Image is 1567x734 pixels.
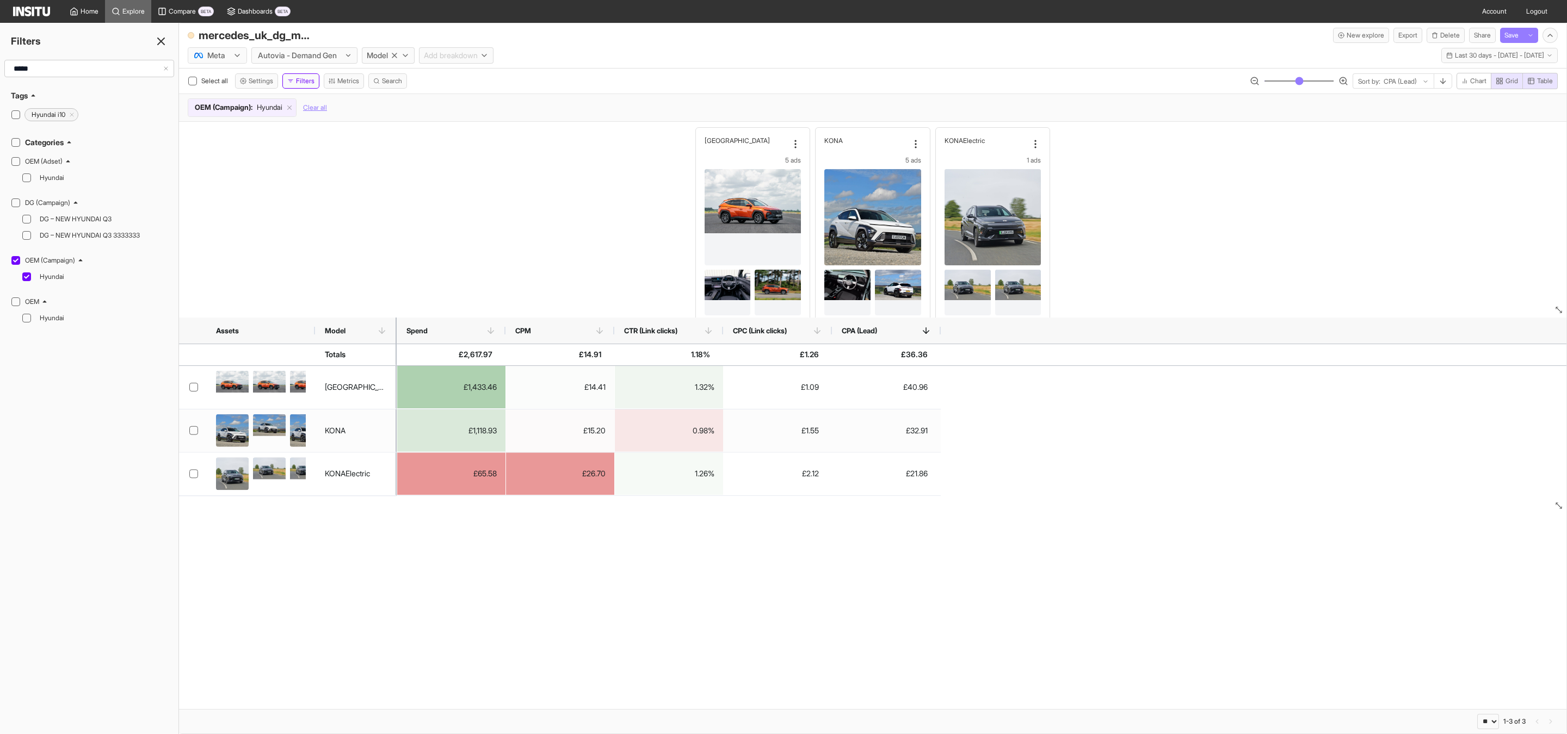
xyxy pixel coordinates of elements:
div: 1.32% [615,366,723,408]
div: £21.86 [832,452,941,495]
h2: Filters [11,34,41,49]
div: £2.12 [724,452,832,495]
div: 1.26% [615,452,723,495]
div: £14.41 [506,366,614,408]
span: CPC (Link clicks) [733,326,787,335]
button: Model [362,47,415,64]
span: Settings [249,77,273,85]
h2: OEM [25,297,39,306]
button: Filters [282,73,319,89]
div: CTR (Link clicks) [614,318,723,344]
h2: OEM (Adset) [25,157,63,166]
span: DG – NEW HYUNDAI Q3 [40,215,165,223]
div: 1-3 of 3 [1503,717,1526,726]
span: Hyundai [40,314,165,322]
div: £15.20 [506,409,614,452]
span: CPM [515,326,531,335]
button: Share [1469,28,1496,43]
span: Grid [1506,77,1518,85]
h2: KONA [824,136,843,145]
div: Totals [325,344,346,365]
div: mercedes_uk_dg_model-performance_report [199,28,312,43]
h2: Categories [25,137,64,148]
div: 1.18% [615,344,723,365]
button: Search [368,73,407,89]
h2: Tags [11,90,28,101]
button: Clear all [303,98,327,117]
button: New explore [1333,28,1389,43]
div: £2,617.97 [397,344,505,365]
div: 0.98% [615,409,723,452]
button: Last 30 days - [DATE] - [DATE] [1441,48,1558,63]
div: 5 ads [705,156,801,165]
span: Spend [406,326,428,335]
span: Chart [1470,77,1486,85]
span: Add breakdown [424,50,478,61]
h2: Hyundai i10 [32,110,65,119]
div: £14.91 [506,344,614,365]
span: OEM (Campaign) : [195,102,252,113]
span: Hyundai [257,102,282,113]
span: Explore [122,7,145,16]
div: 1 ads [945,156,1041,165]
span: Hyundai [40,173,165,182]
div: Unsaved changes [188,32,194,39]
div: £1.55 [724,409,832,452]
img: Logo [13,7,50,16]
span: Model [325,326,346,335]
div: Delete tag [24,108,78,121]
span: Assets [216,326,239,335]
span: Dashboards [238,7,273,16]
div: KONA [824,136,908,145]
div: £32.91 [832,409,941,452]
h2: OEM (Campaign) [25,256,75,265]
span: Hyundai [40,272,165,281]
button: Metrics [324,73,364,89]
div: £1,433.46 [397,366,505,408]
div: KONA [325,420,346,441]
svg: Delete tag icon [69,111,75,118]
span: CPA (Lead) [842,326,877,335]
h2: [GEOGRAPHIC_DATA] [705,136,770,145]
div: CPA (Lead) [832,318,941,344]
div: OEM (Campaign):Hyundai [188,99,296,116]
div: 5 ads [824,156,921,165]
button: Export [1393,28,1422,43]
span: Sort by: [1358,77,1380,86]
button: Add breakdown [419,47,493,64]
span: Table [1537,77,1553,85]
span: Compare [169,7,196,16]
span: Model [367,50,388,61]
h2: DG (Campaign) [25,198,70,207]
span: BETA [198,7,214,16]
div: Spend [397,318,505,344]
span: Home [81,7,98,16]
div: £1.09 [724,366,832,408]
div: CPC (Link clicks) [723,318,832,344]
div: KONAElectric [945,136,1028,145]
span: Select all [201,77,230,85]
span: BETA [275,7,291,16]
div: [GEOGRAPHIC_DATA] [325,376,386,398]
div: £65.58 [397,452,505,495]
div: £26.70 [506,452,614,495]
div: £1,118.93 [397,409,505,452]
span: Search [382,77,402,85]
span: DG – NEW HYUNDAI Q3 3333333 [40,231,165,240]
button: Chart [1457,73,1491,89]
div: £1.26 [724,344,832,365]
h2: KONAElectric [945,136,985,145]
div: KONAElectric [325,463,370,484]
div: £36.36 [832,344,941,365]
button: Table [1523,73,1558,89]
button: Grid [1491,73,1523,89]
span: CTR (Link clicks) [624,326,677,335]
div: £40.96 [832,366,941,408]
span: Last 30 days - [DATE] - [DATE] [1455,51,1544,60]
button: Settings [235,73,278,89]
div: Save button menu [1500,28,1538,43]
div: CPM [505,318,614,344]
div: Tucson [705,136,788,145]
button: Save [1500,28,1523,43]
button: Delete [1427,28,1465,43]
